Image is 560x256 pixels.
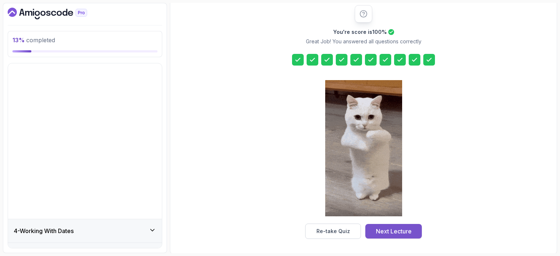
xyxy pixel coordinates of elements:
[8,8,104,19] a: Dashboard
[14,227,74,235] h3: 4 - Working With Dates
[325,80,402,216] img: cool-cat
[12,36,55,44] span: completed
[305,224,361,239] button: Re-take Quiz
[8,219,162,243] button: 4-Working With Dates
[306,38,421,45] p: Great Job! You answered all questions correctly
[376,227,412,236] div: Next Lecture
[316,228,350,235] div: Re-take Quiz
[365,224,422,239] button: Next Lecture
[333,28,387,36] h2: You're score is 100 %
[12,36,25,44] span: 13 %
